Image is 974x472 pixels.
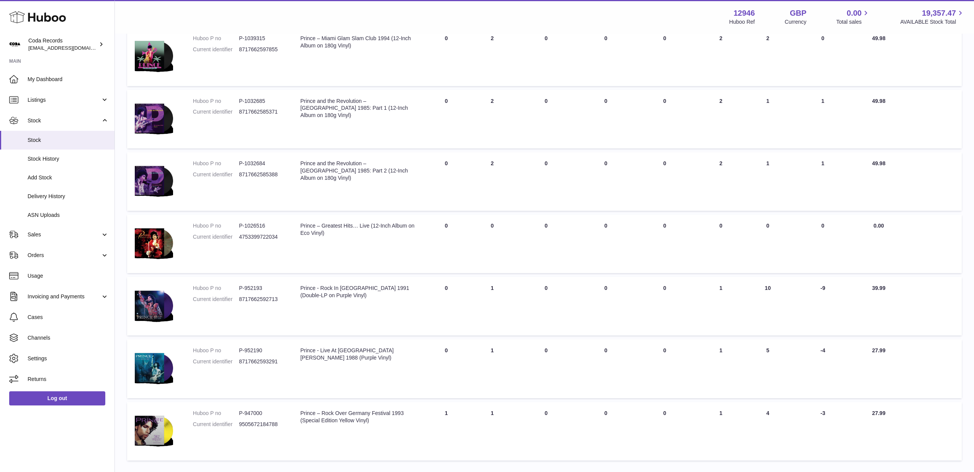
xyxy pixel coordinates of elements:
[663,410,666,416] span: 0
[28,231,101,238] span: Sales
[469,277,515,335] td: 1
[28,376,109,383] span: Returns
[900,18,965,26] span: AVAILABLE Stock Total
[847,8,862,18] span: 0.00
[663,98,666,104] span: 0
[28,212,109,219] span: ASN Uploads
[28,293,101,300] span: Invoicing and Payments
[193,171,239,178] dt: Current identifier
[28,45,113,51] span: [EMAIL_ADDRESS][DOMAIN_NAME]
[239,410,285,417] dd: P-947000
[135,222,173,264] img: product image
[729,18,755,26] div: Huboo Ref
[695,152,747,211] td: 2
[469,402,515,461] td: 1
[577,152,634,211] td: 0
[300,35,415,49] div: Prince – Miami Glam Slam Club 1994 (12-Inch Album on 180g Vinyl)
[663,160,666,166] span: 0
[239,35,285,42] dd: P-1039315
[747,152,789,211] td: 1
[300,285,415,299] div: Prince - Rock In [GEOGRAPHIC_DATA] 1991 (Double-LP on Purple Vinyl)
[193,233,239,241] dt: Current identifier
[577,215,634,273] td: 0
[515,215,577,273] td: 0
[747,339,789,398] td: 5
[922,8,956,18] span: 19,357.47
[193,35,239,42] dt: Huboo P no
[515,90,577,148] td: 0
[423,27,469,86] td: 0
[135,98,173,139] img: product image
[239,46,285,53] dd: 8717662597855
[193,410,239,417] dt: Huboo P no
[695,402,747,461] td: 1
[747,90,789,148] td: 1
[789,339,857,398] td: -4
[239,222,285,229] dd: P-1026516
[469,339,515,398] td: 1
[577,402,634,461] td: 0
[747,277,789,335] td: 10
[28,137,109,144] span: Stock
[423,152,469,211] td: 0
[239,296,285,303] dd: 8717662592713
[423,339,469,398] td: 0
[872,35,886,41] span: 49.98
[300,222,415,237] div: Prince – Greatest Hits… Live (12-Inch Album on Eco Vinyl)
[577,27,634,86] td: 0
[135,347,173,388] img: product image
[9,391,105,405] a: Log out
[469,90,515,148] td: 2
[28,174,109,181] span: Add Stock
[28,252,101,259] span: Orders
[300,410,415,424] div: Prince – Rock Over Germany Festival 1993 (Special Edition Yellow Vinyl)
[423,402,469,461] td: 1
[28,272,109,280] span: Usage
[9,39,21,50] img: haz@pcatmedia.com
[28,193,109,200] span: Delivery History
[28,76,109,83] span: My Dashboard
[193,285,239,292] dt: Huboo P no
[789,27,857,86] td: 0
[28,117,101,124] span: Stock
[423,277,469,335] td: 0
[28,334,109,342] span: Channels
[872,160,886,166] span: 49.98
[734,8,755,18] strong: 12946
[663,35,666,41] span: 0
[695,277,747,335] td: 1
[747,402,789,461] td: 4
[28,355,109,362] span: Settings
[695,90,747,148] td: 2
[900,8,965,26] a: 19,357.47 AVAILABLE Stock Total
[663,223,666,229] span: 0
[515,152,577,211] td: 0
[239,98,285,105] dd: P-1032685
[789,402,857,461] td: -3
[577,277,634,335] td: 0
[193,358,239,365] dt: Current identifier
[872,285,886,291] span: 39.99
[663,347,666,353] span: 0
[836,18,870,26] span: Total sales
[663,285,666,291] span: 0
[193,296,239,303] dt: Current identifier
[469,215,515,273] td: 0
[695,215,747,273] td: 0
[28,96,101,104] span: Listings
[193,98,239,105] dt: Huboo P no
[135,35,173,76] img: product image
[515,27,577,86] td: 0
[469,27,515,86] td: 2
[695,27,747,86] td: 2
[789,90,857,148] td: 1
[300,347,415,361] div: Prince - Live At [GEOGRAPHIC_DATA] [PERSON_NAME] 1988 (Purple Vinyl)
[747,27,789,86] td: 2
[789,215,857,273] td: 0
[239,108,285,116] dd: 8717662585371
[28,314,109,321] span: Cases
[747,215,789,273] td: 0
[577,339,634,398] td: 0
[239,233,285,241] dd: 4753399722034
[872,347,886,353] span: 27.99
